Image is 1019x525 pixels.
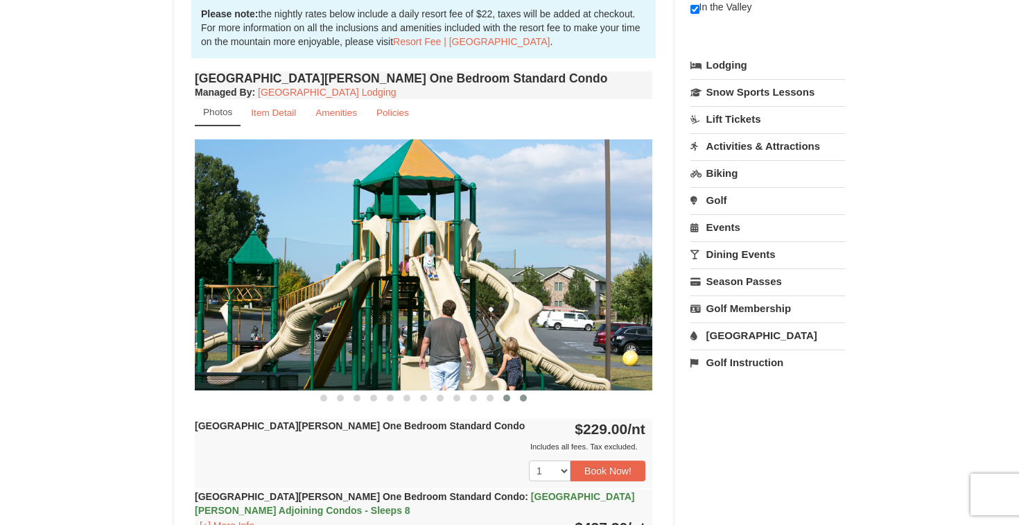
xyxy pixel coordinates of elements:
[627,421,645,437] span: /nt
[195,71,652,85] h4: [GEOGRAPHIC_DATA][PERSON_NAME] One Bedroom Standard Condo
[690,322,845,348] a: [GEOGRAPHIC_DATA]
[525,491,528,502] span: :
[690,160,845,186] a: Biking
[575,421,645,437] strong: $229.00
[195,87,252,98] span: Managed By
[251,107,296,118] small: Item Detail
[393,36,550,47] a: Resort Fee | [GEOGRAPHIC_DATA]
[195,440,645,454] div: Includes all fees. Tax excluded.
[690,214,845,240] a: Events
[690,53,845,78] a: Lodging
[690,241,845,267] a: Dining Events
[690,295,845,321] a: Golf Membership
[690,133,845,159] a: Activities & Attractions
[195,87,255,98] strong: :
[195,99,241,126] a: Photos
[690,106,845,132] a: Lift Tickets
[201,8,258,19] strong: Please note:
[203,107,232,117] small: Photos
[690,187,845,213] a: Golf
[258,87,396,98] a: [GEOGRAPHIC_DATA] Lodging
[306,99,366,126] a: Amenities
[376,107,409,118] small: Policies
[690,79,845,105] a: Snow Sports Lessons
[690,350,845,375] a: Golf Instruction
[242,99,305,126] a: Item Detail
[571,461,645,481] button: Book Now!
[195,420,525,431] strong: [GEOGRAPHIC_DATA][PERSON_NAME] One Bedroom Standard Condo
[195,139,652,390] img: 18876286-200-ec6ecd67.jpg
[195,491,634,516] strong: [GEOGRAPHIC_DATA][PERSON_NAME] One Bedroom Standard Condo
[690,268,845,294] a: Season Passes
[315,107,357,118] small: Amenities
[367,99,418,126] a: Policies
